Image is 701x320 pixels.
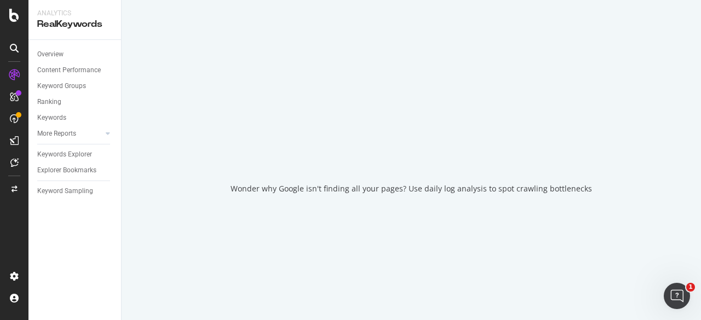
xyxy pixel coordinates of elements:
a: Ranking [37,96,113,108]
a: Keywords Explorer [37,149,113,160]
div: Keywords [37,112,66,124]
div: Keyword Sampling [37,185,93,197]
iframe: Intercom live chat [664,283,690,309]
a: Keywords [37,112,113,124]
div: Keywords Explorer [37,149,92,160]
span: 1 [686,283,695,292]
div: Analytics [37,9,112,18]
div: More Reports [37,128,76,139]
a: Explorer Bookmarks [37,165,113,176]
div: Keyword Groups [37,80,86,92]
a: Keyword Sampling [37,185,113,197]
div: Content Performance [37,65,101,76]
div: RealKeywords [37,18,112,31]
a: Keyword Groups [37,80,113,92]
a: Overview [37,49,113,60]
a: More Reports [37,128,102,139]
div: Ranking [37,96,61,108]
div: animation [372,126,451,166]
div: Explorer Bookmarks [37,165,96,176]
a: Content Performance [37,65,113,76]
div: Wonder why Google isn't finding all your pages? Use daily log analysis to spot crawling bottlenecks [231,183,592,194]
div: Overview [37,49,64,60]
